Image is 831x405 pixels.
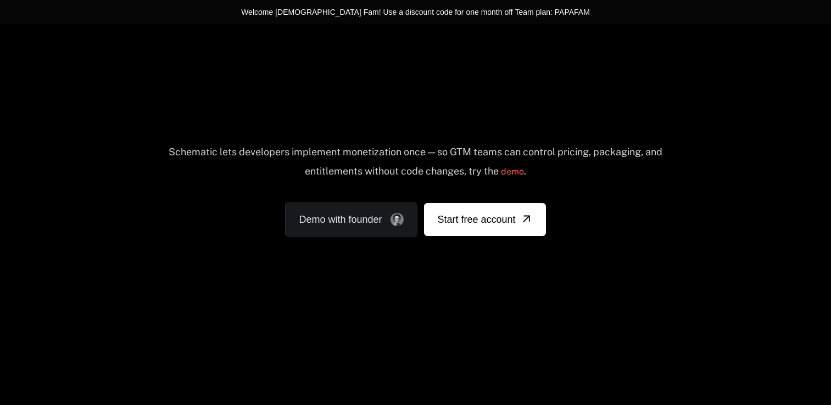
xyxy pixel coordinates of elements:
div: Welcome [DEMOGRAPHIC_DATA] Fam! Use a discount code for one month off Team plan: PAPAFAM [241,7,590,18]
a: demo [501,159,524,185]
span: Start free account [437,212,515,227]
div: Schematic lets developers implement monetization once — so GTM teams can control pricing, packagi... [168,146,663,185]
a: Demo with founder, ,[object Object] [285,203,417,237]
img: Founder [391,213,404,226]
a: [object Object] [424,203,545,236]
